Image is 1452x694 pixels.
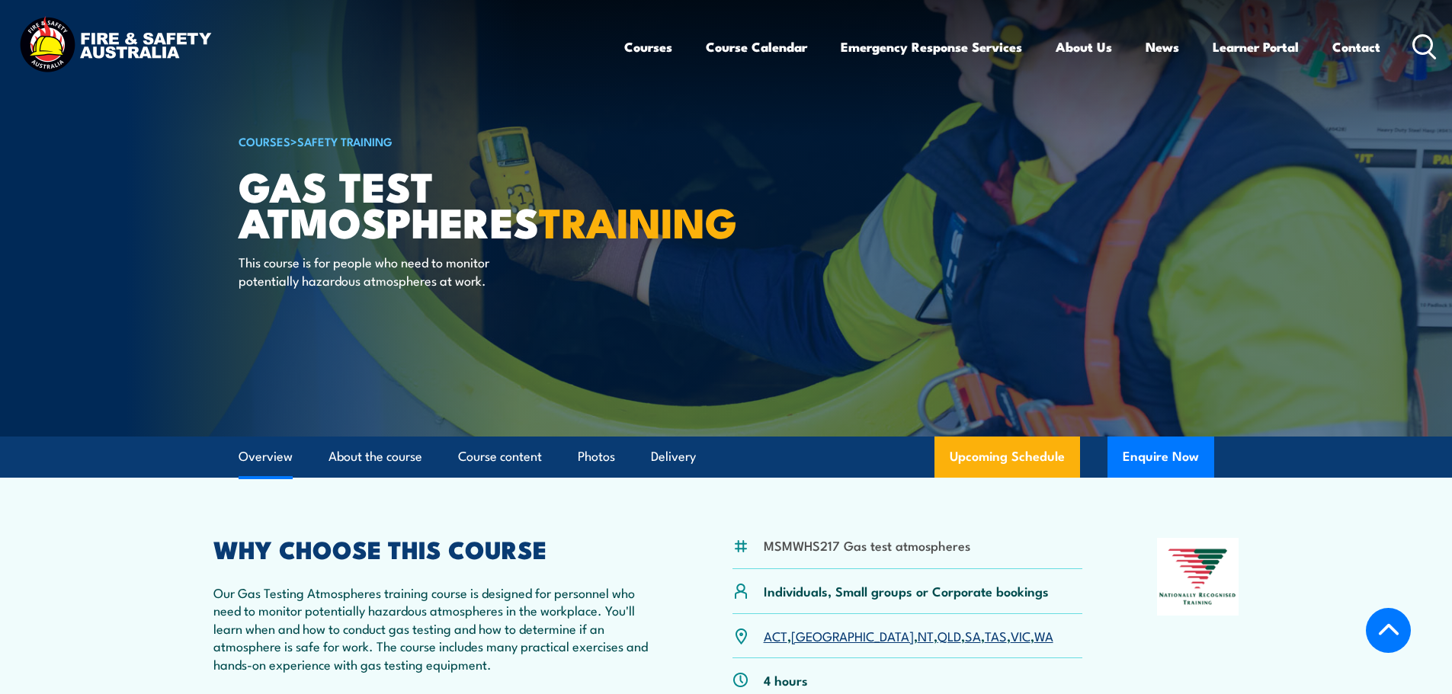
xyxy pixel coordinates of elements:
[985,626,1007,644] a: TAS
[1011,626,1031,644] a: VIC
[213,538,659,559] h2: WHY CHOOSE THIS COURSE
[1332,27,1380,67] a: Contact
[934,437,1080,478] a: Upcoming Schedule
[539,189,737,252] strong: TRAINING
[624,27,672,67] a: Courses
[1034,626,1053,644] a: WA
[1107,437,1214,478] button: Enquire Now
[791,626,914,644] a: [GEOGRAPHIC_DATA]
[329,437,422,477] a: About the course
[764,671,808,689] p: 4 hours
[213,584,659,673] p: Our Gas Testing Atmospheres training course is designed for personnel who need to monitor potenti...
[458,437,542,477] a: Course content
[239,437,293,477] a: Overview
[1213,27,1299,67] a: Learner Portal
[1056,27,1112,67] a: About Us
[764,627,1053,644] p: , , , , , , ,
[1146,27,1179,67] a: News
[239,133,290,149] a: COURSES
[239,168,615,238] h1: Gas Test Atmospheres
[578,437,615,477] a: Photos
[239,132,615,150] h6: >
[239,253,517,289] p: This course is for people who need to monitor potentially hazardous atmospheres at work.
[918,626,934,644] a: NT
[297,133,393,149] a: Safety Training
[764,582,1049,600] p: Individuals, Small groups or Corporate bookings
[651,437,696,477] a: Delivery
[764,626,787,644] a: ACT
[841,27,1022,67] a: Emergency Response Services
[764,536,970,554] li: MSMWHS217 Gas test atmospheres
[706,27,807,67] a: Course Calendar
[965,626,981,644] a: SA
[1157,538,1239,616] img: Nationally Recognised Training logo.
[938,626,961,644] a: QLD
